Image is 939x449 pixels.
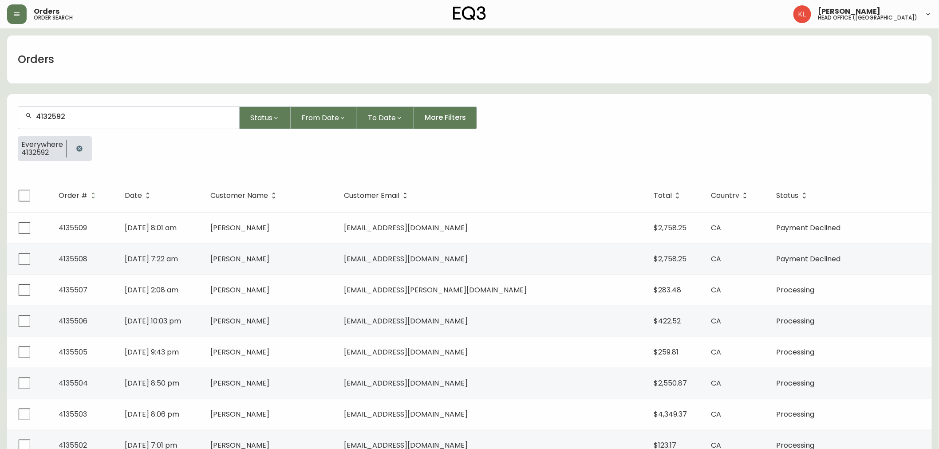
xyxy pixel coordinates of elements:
span: [EMAIL_ADDRESS][DOMAIN_NAME] [344,254,468,264]
span: [EMAIL_ADDRESS][PERSON_NAME][DOMAIN_NAME] [344,285,527,295]
span: CA [711,316,721,326]
span: [EMAIL_ADDRESS][DOMAIN_NAME] [344,316,468,326]
span: Status [250,112,272,123]
span: [PERSON_NAME] [210,347,269,357]
span: Processing [777,378,815,388]
span: [DATE] 8:50 pm [125,378,179,388]
h5: order search [34,15,73,20]
span: Total [654,192,683,200]
img: 2c0c8aa7421344cf0398c7f872b772b5 [793,5,811,23]
span: Date [125,192,154,200]
h1: Orders [18,52,54,67]
span: CA [711,347,721,357]
span: More Filters [425,113,466,122]
span: $2,758.25 [654,223,686,233]
span: [PERSON_NAME] [210,223,269,233]
span: [PERSON_NAME] [210,285,269,295]
span: CA [711,254,721,264]
span: Order # [59,193,87,198]
span: CA [711,378,721,388]
span: Country [711,192,751,200]
span: $2,758.25 [654,254,686,264]
input: Search [36,112,232,121]
span: [PERSON_NAME] [818,8,881,15]
span: Date [125,193,142,198]
span: $283.48 [654,285,681,295]
span: Customer Email [344,193,399,198]
span: Orders [34,8,59,15]
span: From Date [301,112,339,123]
span: [DATE] 9:43 pm [125,347,179,357]
span: Processing [777,409,815,419]
span: [DATE] 2:08 am [125,285,178,295]
span: [EMAIL_ADDRESS][DOMAIN_NAME] [344,347,468,357]
span: [EMAIL_ADDRESS][DOMAIN_NAME] [344,409,468,419]
span: CA [711,285,721,295]
span: [DATE] 8:01 am [125,223,177,233]
span: [PERSON_NAME] [210,378,269,388]
button: Status [240,106,291,129]
button: More Filters [414,106,477,129]
span: Processing [777,285,815,295]
span: Country [711,193,739,198]
span: [DATE] 7:22 am [125,254,178,264]
span: [EMAIL_ADDRESS][DOMAIN_NAME] [344,378,468,388]
span: Customer Name [210,192,280,200]
span: $4,349.37 [654,409,687,419]
img: logo [453,6,486,20]
span: Customer Email [344,192,411,200]
span: Processing [777,347,815,357]
span: Everywhere [21,141,63,149]
span: 4135508 [59,254,87,264]
span: 4135505 [59,347,87,357]
span: 4135509 [59,223,87,233]
span: 4135506 [59,316,87,326]
span: Customer Name [210,193,268,198]
span: $259.81 [654,347,679,357]
span: 4135507 [59,285,87,295]
button: From Date [291,106,357,129]
span: Status [777,193,799,198]
span: Total [654,193,672,198]
h5: head office ([GEOGRAPHIC_DATA]) [818,15,918,20]
span: Payment Declined [777,223,841,233]
span: Processing [777,316,815,326]
span: Order # [59,192,99,200]
span: CA [711,409,721,419]
span: 4135504 [59,378,88,388]
span: CA [711,223,721,233]
span: Status [777,192,810,200]
span: Payment Declined [777,254,841,264]
span: [DATE] 10:03 pm [125,316,181,326]
span: $2,550.87 [654,378,687,388]
span: [PERSON_NAME] [210,254,269,264]
span: 4135503 [59,409,87,419]
span: To Date [368,112,396,123]
span: $422.52 [654,316,681,326]
span: [DATE] 8:06 pm [125,409,179,419]
span: 4132592 [21,149,63,157]
span: [EMAIL_ADDRESS][DOMAIN_NAME] [344,223,468,233]
span: [PERSON_NAME] [210,409,269,419]
span: [PERSON_NAME] [210,316,269,326]
button: To Date [357,106,414,129]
